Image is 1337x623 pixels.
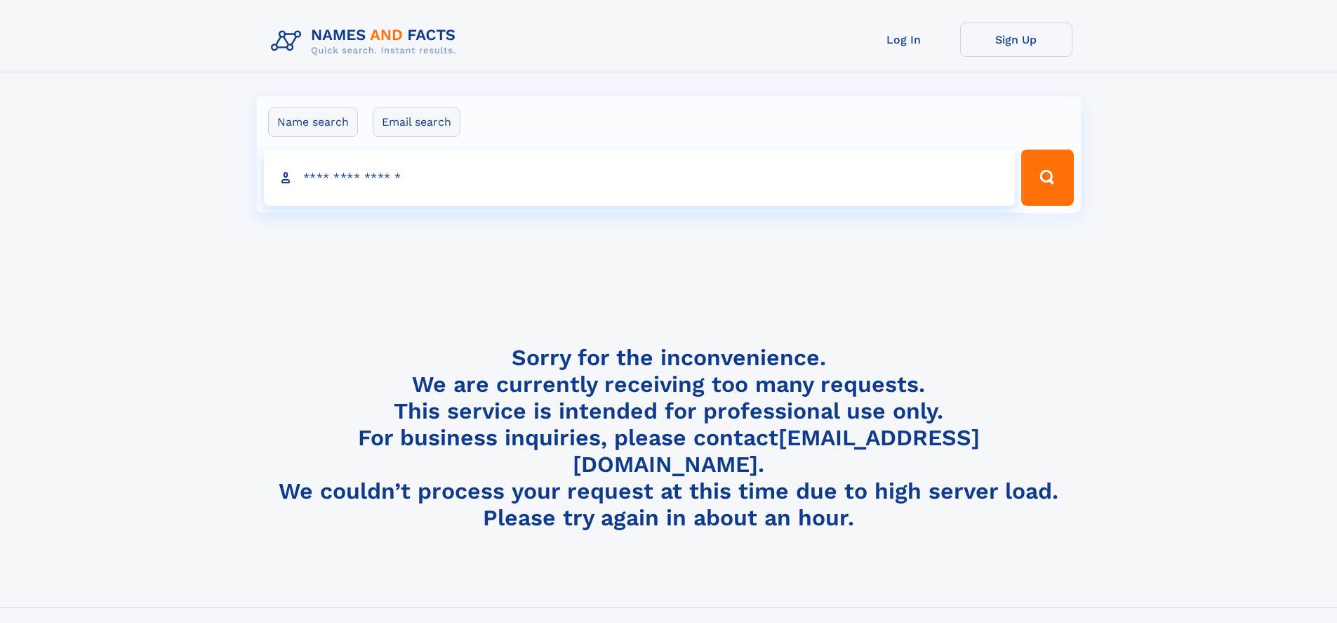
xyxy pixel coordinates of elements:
[265,344,1072,532] h4: Sorry for the inconvenience. We are currently receiving too many requests. This service is intend...
[848,22,960,57] a: Log In
[1021,150,1073,206] button: Search Button
[265,22,467,60] img: Logo Names and Facts
[373,107,460,137] label: Email search
[264,150,1016,206] input: search input
[960,22,1072,57] a: Sign Up
[268,107,358,137] label: Name search
[573,424,980,478] a: [EMAIL_ADDRESS][DOMAIN_NAME]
